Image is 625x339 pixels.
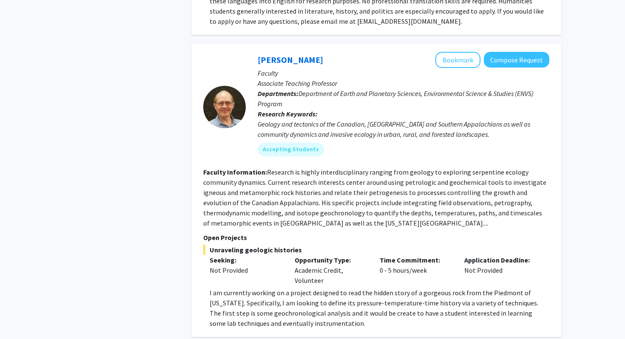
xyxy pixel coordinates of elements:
iframe: Chat [6,301,36,333]
p: Open Projects [203,232,549,243]
fg-read-more: Research is highly interdisciplinary ranging from geology to exploring serpentine ecology communi... [203,168,546,227]
span: Unraveling geologic histories [203,245,549,255]
div: Not Provided [458,255,543,285]
p: I am currently working on a project designed to read the hidden story of a gorgeous rock from the... [210,288,549,328]
p: Seeking: [210,255,282,265]
button: Add Jerry Burgess to Bookmarks [435,52,480,68]
a: [PERSON_NAME] [258,54,323,65]
b: Research Keywords: [258,110,318,118]
div: Academic Credit, Volunteer [288,255,373,285]
p: Application Deadline: [464,255,537,265]
button: Compose Request to Jerry Burgess [484,52,549,68]
div: Not Provided [210,265,282,275]
b: Departments: [258,89,298,98]
p: Associate Teaching Professor [258,78,549,88]
b: Faculty Information: [203,168,267,176]
div: 0 - 5 hours/week [373,255,458,285]
p: Faculty [258,68,549,78]
p: Opportunity Type: [295,255,367,265]
div: Geology and tectonics of the Canadian, [GEOGRAPHIC_DATA] and Southern Appalachians as well as com... [258,119,549,139]
p: Time Commitment: [380,255,452,265]
span: Department of Earth and Planetary Sciences, Environmental Science & Studies (ENVS) Program [258,89,534,108]
mat-chip: Accepting Students [258,143,324,156]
